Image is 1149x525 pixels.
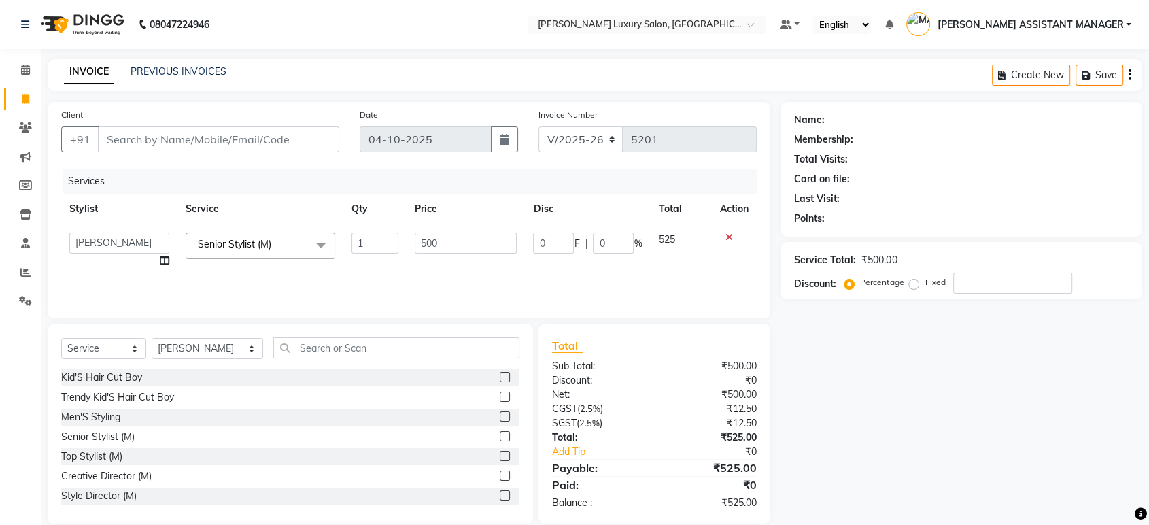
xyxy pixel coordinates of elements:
div: Paid: [542,477,655,493]
label: Percentage [860,276,904,288]
div: Net: [542,388,655,402]
span: 525 [658,233,674,245]
div: Top Stylist (M) [61,450,122,464]
a: x [271,238,277,250]
img: MADHAPUR ASSISTANT MANAGER [906,12,930,36]
span: | [585,237,587,251]
div: Style Director (M) [61,489,137,503]
div: ₹0 [655,373,768,388]
div: Kid'S Hair Cut Boy [61,371,142,385]
img: logo [35,5,128,44]
div: Points: [794,211,825,226]
div: ₹500.00 [861,253,897,267]
div: Service Total: [794,253,856,267]
div: Discount: [794,277,836,291]
button: Save [1076,65,1123,86]
div: Services [63,169,767,194]
th: Price [407,194,526,224]
div: Card on file: [794,172,850,186]
div: ₹525.00 [655,460,768,476]
div: Total Visits: [794,152,848,167]
div: ₹0 [655,477,768,493]
th: Action [712,194,757,224]
div: ₹525.00 [655,496,768,510]
label: Client [61,109,83,121]
input: Search by Name/Mobile/Email/Code [98,126,339,152]
div: ₹0 [673,445,767,459]
div: ₹500.00 [655,359,768,373]
div: ₹525.00 [655,430,768,445]
input: Search or Scan [273,337,519,358]
div: ₹12.50 [655,416,768,430]
div: Sub Total: [542,359,655,373]
div: Trendy Kid'S Hair Cut Boy [61,390,174,405]
div: Senior Stylist (M) [61,430,135,444]
div: Discount: [542,373,655,388]
label: Date [360,109,378,121]
th: Disc [525,194,650,224]
a: INVOICE [64,60,114,84]
span: Total [552,339,583,353]
th: Service [177,194,343,224]
span: SGST [552,417,577,429]
a: Add Tip [542,445,673,459]
th: Qty [343,194,407,224]
span: [PERSON_NAME] ASSISTANT MANAGER [937,18,1123,32]
div: ₹500.00 [655,388,768,402]
label: Fixed [925,276,945,288]
div: ( ) [542,402,655,416]
div: Balance : [542,496,655,510]
span: CGST [552,403,577,415]
span: F [574,237,579,251]
button: Create New [992,65,1070,86]
span: Senior Stylist (M) [198,238,271,250]
div: Membership: [794,133,853,147]
div: Total: [542,430,655,445]
label: Invoice Number [538,109,598,121]
span: % [634,237,642,251]
th: Stylist [61,194,177,224]
div: Name: [794,113,825,127]
b: 08047224946 [150,5,209,44]
th: Total [650,194,712,224]
div: Payable: [542,460,655,476]
div: Men'S Styling [61,410,120,424]
div: Creative Director (M) [61,469,152,484]
span: 2.5% [580,403,600,414]
div: ( ) [542,416,655,430]
a: PREVIOUS INVOICES [131,65,226,78]
span: 2.5% [579,418,600,428]
div: ₹12.50 [655,402,768,416]
div: Last Visit: [794,192,840,206]
button: +91 [61,126,99,152]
